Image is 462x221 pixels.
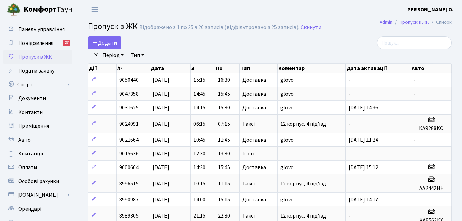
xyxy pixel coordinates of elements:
[280,164,294,171] span: glovo
[218,164,230,171] span: 15:45
[119,120,139,128] span: 9024091
[193,76,205,84] span: 15:15
[414,185,449,192] h5: AA2442HE
[88,20,138,32] span: Пропуск в ЖК
[218,150,230,157] span: 13:30
[218,90,230,98] span: 15:45
[193,104,205,112] span: 14:15
[242,137,266,143] span: Доставка
[193,164,205,171] span: 14:30
[18,164,37,171] span: Оплати
[280,150,282,157] span: -
[23,4,72,16] span: Таун
[242,105,266,110] span: Доставка
[242,197,266,202] span: Доставка
[3,188,72,202] a: [DOMAIN_NAME]
[414,196,416,203] span: -
[193,212,205,220] span: 21:15
[3,133,72,147] a: Авто
[18,53,52,61] span: Пропуск в ЖК
[218,136,230,144] span: 11:45
[193,196,205,203] span: 14:00
[119,136,139,144] span: 9021664
[18,136,31,144] span: Авто
[242,77,266,83] span: Доставка
[414,104,416,112] span: -
[3,22,72,36] a: Панель управління
[349,180,351,188] span: -
[411,64,452,73] th: Авто
[18,205,41,213] span: Орендарі
[18,150,43,157] span: Квитанції
[218,120,230,128] span: 07:15
[349,90,351,98] span: -
[242,121,255,127] span: Таксі
[153,120,169,128] span: [DATE]
[92,39,117,47] span: Додати
[3,105,72,119] a: Контакти
[153,212,169,220] span: [DATE]
[377,36,452,49] input: Пошук...
[119,164,139,171] span: 9000664
[153,104,169,112] span: [DATE]
[100,49,127,61] a: Період
[3,78,72,92] a: Спорт
[18,177,59,185] span: Особові рахунки
[150,64,191,73] th: Дата
[278,64,346,73] th: Коментар
[153,180,169,188] span: [DATE]
[215,64,240,73] th: По
[240,64,278,73] th: Тип
[414,150,416,157] span: -
[218,104,230,112] span: 15:30
[119,104,139,112] span: 9031625
[242,91,266,97] span: Доставка
[242,151,254,156] span: Гості
[153,196,169,203] span: [DATE]
[193,180,205,188] span: 10:15
[119,212,139,220] span: 8989305
[242,181,255,186] span: Таксі
[193,136,205,144] span: 10:45
[3,50,72,64] a: Пропуск в ЖК
[3,36,72,50] a: Повідомлення27
[414,76,416,84] span: -
[18,39,53,47] span: Повідомлення
[369,15,462,30] nav: breadcrumb
[414,125,449,132] h5: KA9288KO
[3,119,72,133] a: Приміщення
[119,180,139,188] span: 8996515
[380,19,392,26] a: Admin
[153,164,169,171] span: [DATE]
[3,147,72,161] a: Квитанції
[280,136,294,144] span: glovo
[280,104,294,112] span: glovo
[3,174,72,188] a: Особові рахунки
[349,120,351,128] span: -
[128,49,147,61] a: Тип
[349,164,378,171] span: [DATE] 15:12
[429,19,452,26] li: Список
[280,90,294,98] span: glovo
[63,40,70,46] div: 27
[117,64,150,73] th: №
[18,95,46,102] span: Документи
[405,6,454,14] a: [PERSON_NAME] О.
[153,90,169,98] span: [DATE]
[18,122,49,130] span: Приміщення
[18,108,43,116] span: Контакти
[86,4,103,15] button: Переключити навігацію
[242,165,266,170] span: Доставка
[3,161,72,174] a: Оплати
[218,196,230,203] span: 15:15
[400,19,429,26] a: Пропуск в ЖК
[280,212,326,220] span: 12 корпус, 4 під'їзд
[193,150,205,157] span: 12:30
[18,26,65,33] span: Панель управління
[349,196,378,203] span: [DATE] 14:17
[119,90,139,98] span: 9047358
[153,136,169,144] span: [DATE]
[191,64,215,73] th: З
[280,76,294,84] span: glovo
[193,120,205,128] span: 06:15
